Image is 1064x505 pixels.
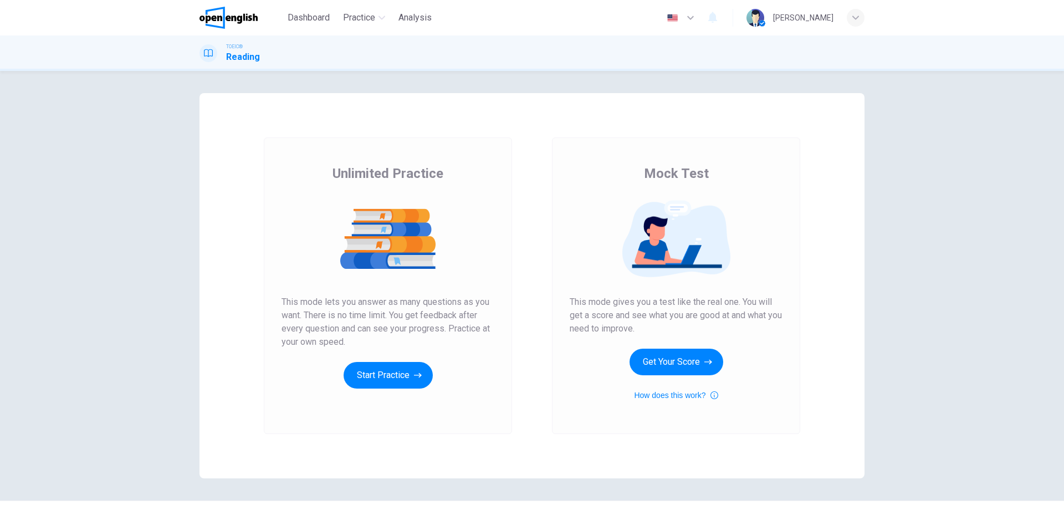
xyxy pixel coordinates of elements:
img: Profile picture [746,9,764,27]
h1: Reading [226,50,260,64]
img: en [666,14,679,22]
div: [PERSON_NAME] [773,11,833,24]
span: Mock Test [644,165,709,182]
button: Get Your Score [630,349,723,375]
span: Dashboard [288,11,330,24]
span: This mode lets you answer as many questions as you want. There is no time limit. You get feedback... [282,295,494,349]
button: Dashboard [283,8,334,28]
a: OpenEnglish logo [199,7,283,29]
span: Practice [343,11,375,24]
img: OpenEnglish logo [199,7,258,29]
button: Practice [339,8,390,28]
span: Unlimited Practice [332,165,443,182]
span: TOEIC® [226,43,243,50]
button: Analysis [394,8,436,28]
button: Start Practice [344,362,433,389]
span: Analysis [398,11,432,24]
button: How does this work? [634,389,718,402]
span: This mode gives you a test like the real one. You will get a score and see what you are good at a... [570,295,782,335]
